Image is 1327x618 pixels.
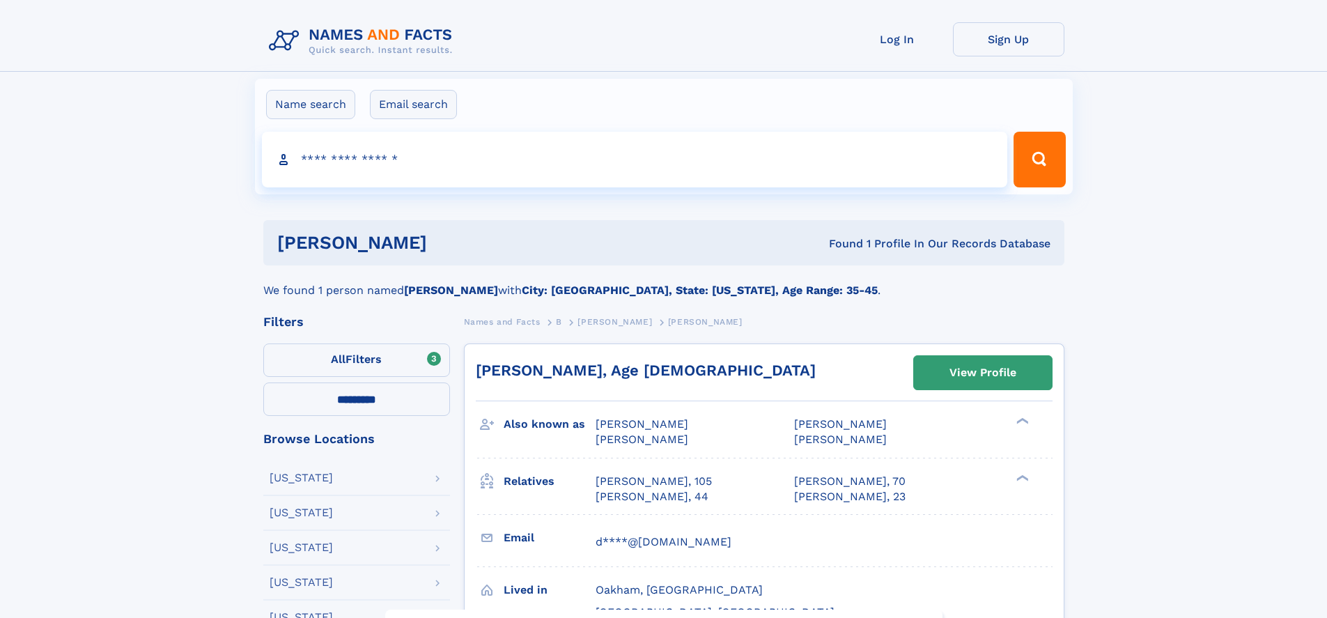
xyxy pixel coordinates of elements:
div: [US_STATE] [270,507,333,518]
input: search input [262,132,1008,187]
a: View Profile [914,356,1052,389]
a: [PERSON_NAME], 44 [596,489,708,504]
span: Oakham, [GEOGRAPHIC_DATA] [596,583,763,596]
h3: Email [504,526,596,550]
h3: Lived in [504,578,596,602]
img: Logo Names and Facts [263,22,464,60]
span: [PERSON_NAME] [794,433,887,446]
span: [PERSON_NAME] [794,417,887,431]
a: Sign Up [953,22,1064,56]
div: Filters [263,316,450,328]
span: [PERSON_NAME] [596,433,688,446]
a: Names and Facts [464,313,541,330]
div: Found 1 Profile In Our Records Database [628,236,1050,252]
b: City: [GEOGRAPHIC_DATA], State: [US_STATE], Age Range: 35-45 [522,284,878,297]
a: [PERSON_NAME], 105 [596,474,712,489]
span: [PERSON_NAME] [596,417,688,431]
a: [PERSON_NAME] [577,313,652,330]
span: All [331,353,346,366]
a: Log In [841,22,953,56]
div: ❯ [1013,473,1030,482]
span: [PERSON_NAME] [668,317,743,327]
label: Email search [370,90,457,119]
span: B [556,317,562,327]
a: [PERSON_NAME], 70 [794,474,906,489]
div: Browse Locations [263,433,450,445]
label: Filters [263,343,450,377]
div: View Profile [949,357,1016,389]
a: B [556,313,562,330]
h3: Relatives [504,470,596,493]
h3: Also known as [504,412,596,436]
div: [US_STATE] [270,542,333,553]
a: [PERSON_NAME], 23 [794,489,906,504]
label: Name search [266,90,355,119]
b: [PERSON_NAME] [404,284,498,297]
span: [PERSON_NAME] [577,317,652,327]
a: [PERSON_NAME], Age [DEMOGRAPHIC_DATA] [476,362,816,379]
div: [US_STATE] [270,472,333,484]
div: We found 1 person named with . [263,265,1064,299]
h1: [PERSON_NAME] [277,234,628,252]
button: Search Button [1014,132,1065,187]
div: ❯ [1013,417,1030,426]
div: [US_STATE] [270,577,333,588]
